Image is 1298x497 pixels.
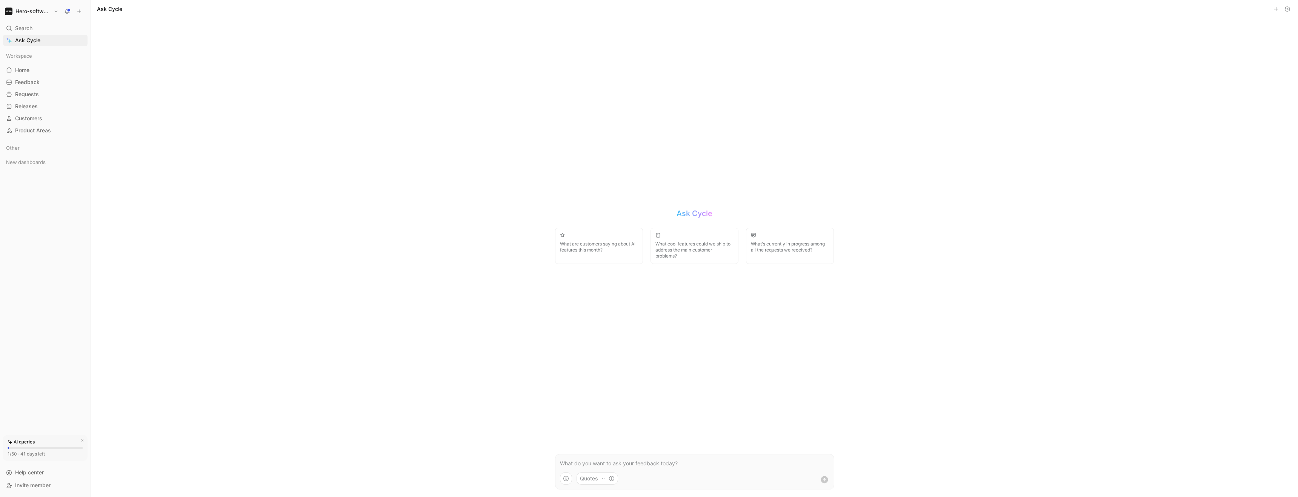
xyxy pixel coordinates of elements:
[97,5,122,13] h1: Ask Cycle
[3,23,88,34] div: Search
[3,64,88,76] a: Home
[8,438,35,446] div: AI queries
[3,50,88,61] div: Workspace
[3,142,88,156] div: Other
[3,77,88,88] a: Feedback
[677,208,712,219] h2: Ask Cycle
[15,24,32,33] span: Search
[15,66,29,74] span: Home
[3,89,88,100] a: Requests
[15,91,39,98] span: Requests
[5,8,12,15] img: Hero-software
[3,35,88,46] a: Ask Cycle
[751,241,829,253] span: What's currently in progress among all the requests we received?
[15,103,38,110] span: Releases
[555,228,643,264] button: What are customers saying about AI features this month?
[6,52,32,60] span: Workspace
[3,480,88,491] div: Invite member
[577,472,618,485] button: Quotes
[3,142,88,153] div: Other
[560,241,638,253] span: What are customers saying about AI features this month?
[15,482,51,488] span: Invite member
[15,36,40,45] span: Ask Cycle
[15,115,42,122] span: Customers
[651,228,738,264] button: What cool features could we ship to address the main customer problems?
[15,8,51,15] h1: Hero-software
[655,241,734,259] span: What cool features could we ship to address the main customer problems?
[15,78,40,86] span: Feedback
[15,469,44,476] span: Help center
[3,467,88,478] div: Help center
[3,156,88,168] div: New dashboards
[3,156,88,170] div: New dashboards
[8,450,45,458] div: 1/50 · 41 days left
[3,125,88,136] a: Product Areas
[15,127,51,134] span: Product Areas
[6,158,46,166] span: New dashboards
[3,113,88,124] a: Customers
[3,6,60,17] button: Hero-softwareHero-software
[3,101,88,112] a: Releases
[6,144,20,152] span: Other
[746,228,834,264] button: What's currently in progress among all the requests we received?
